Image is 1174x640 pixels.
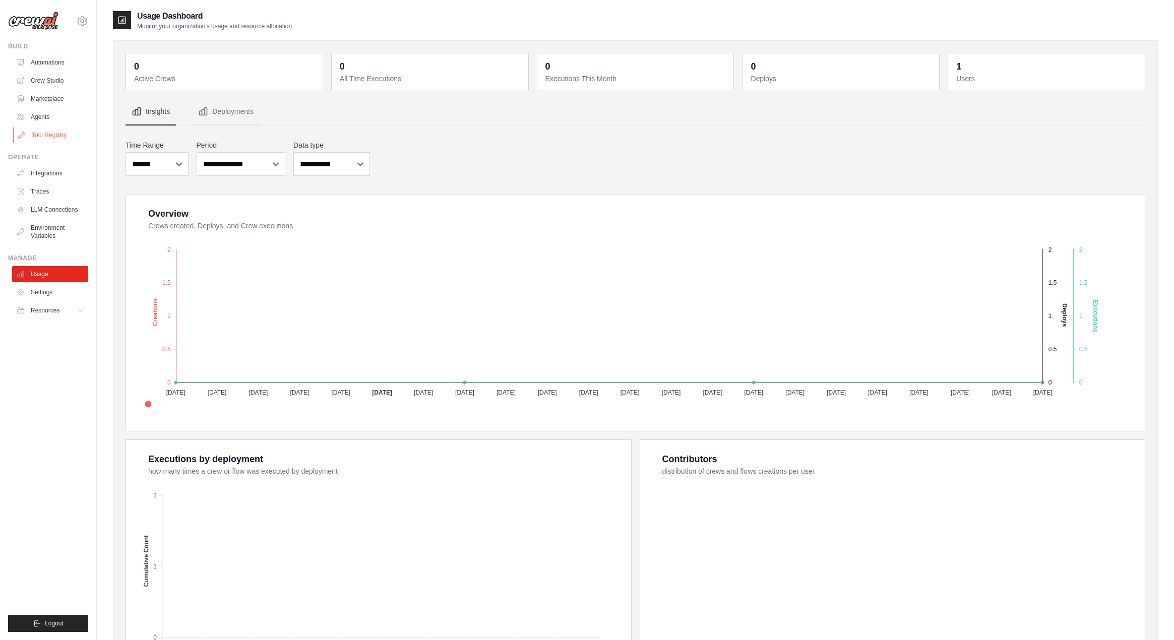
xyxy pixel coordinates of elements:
[12,202,88,218] a: LLM Connections
[192,98,260,125] button: Deployments
[12,183,88,200] a: Traces
[8,12,58,31] img: Logo
[751,59,756,74] div: 0
[12,220,88,244] a: Environment Variables
[579,389,598,396] tspan: [DATE]
[744,389,763,396] tspan: [DATE]
[1079,312,1083,319] tspan: 1
[1092,300,1099,332] text: Executions
[153,492,157,499] tspan: 2
[1048,312,1052,319] tspan: 1
[8,254,88,262] div: Manage
[134,59,139,74] div: 0
[126,140,189,150] label: Time Range
[785,389,805,396] tspan: [DATE]
[497,389,516,396] tspan: [DATE]
[12,54,88,71] a: Automations
[143,535,150,587] text: Cumulative Count
[455,389,474,396] tspan: [DATE]
[703,389,722,396] tspan: [DATE]
[331,389,350,396] tspan: [DATE]
[8,153,88,161] div: Operate
[152,298,159,326] text: Creations
[12,109,88,125] a: Agents
[137,10,292,22] h2: Usage Dashboard
[662,452,717,466] div: Contributors
[12,91,88,107] a: Marketplace
[992,389,1011,396] tspan: [DATE]
[951,389,970,396] tspan: [DATE]
[148,221,1133,231] dt: Crews created, Deploys, and Crew executions
[167,312,171,319] tspan: 1
[162,279,171,286] tspan: 1.5
[372,389,392,396] tspan: [DATE]
[956,59,961,74] div: 1
[827,389,846,396] tspan: [DATE]
[249,389,268,396] tspan: [DATE]
[662,466,1133,476] dt: distribution of crews and flows creations per user
[126,98,1145,125] nav: Tabs
[12,165,88,181] a: Integrations
[148,452,263,466] div: Executions by deployment
[8,615,88,632] button: Logout
[293,140,370,150] label: Data type
[12,73,88,89] a: Crew Studio
[909,389,929,396] tspan: [DATE]
[290,389,309,396] tspan: [DATE]
[868,389,887,396] tspan: [DATE]
[545,74,728,84] dt: Executions This Month
[1033,389,1053,396] tspan: [DATE]
[126,98,176,125] button: Insights
[166,389,186,396] tspan: [DATE]
[197,140,286,150] label: Period
[662,389,681,396] tspan: [DATE]
[1079,246,1083,253] tspan: 2
[1061,303,1068,327] text: Deploys
[538,389,557,396] tspan: [DATE]
[340,74,522,84] dt: All Time Executions
[167,246,171,253] tspan: 2
[12,284,88,300] a: Settings
[340,59,345,74] div: 0
[751,74,933,84] dt: Deploys
[31,306,59,314] span: Resources
[545,59,550,74] div: 0
[1048,346,1057,353] tspan: 0.5
[148,466,619,476] dt: how many times a crew or flow was executed by deployment
[13,127,89,143] a: Tool Registry
[1079,379,1083,386] tspan: 0
[1048,246,1052,253] tspan: 2
[148,207,189,221] div: Overview
[956,74,1139,84] dt: Users
[134,74,317,84] dt: Active Crews
[1079,279,1088,286] tspan: 1.5
[12,302,88,318] button: Resources
[167,379,171,386] tspan: 0
[1048,279,1057,286] tspan: 1.5
[45,619,64,627] span: Logout
[8,42,88,50] div: Build
[1079,346,1088,353] tspan: 0.5
[1048,379,1052,386] tspan: 0
[162,346,171,353] tspan: 0.5
[414,389,433,396] tspan: [DATE]
[621,389,640,396] tspan: [DATE]
[208,389,227,396] tspan: [DATE]
[153,563,157,570] tspan: 1
[12,266,88,282] a: Usage
[137,22,292,30] p: Monitor your organization's usage and resource allocation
